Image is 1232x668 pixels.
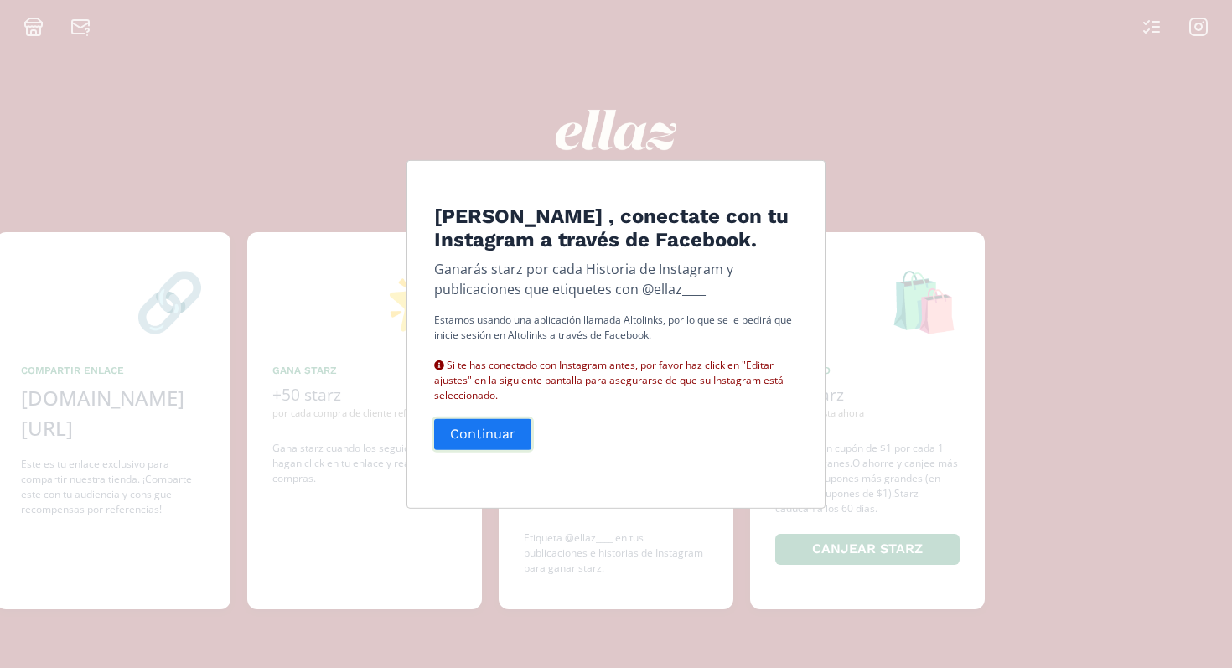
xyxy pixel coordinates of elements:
p: Estamos usando una aplicación llamada Altolinks, por lo que se le pedirá que inicie sesión en Alt... [434,313,798,403]
div: Edit Program [406,159,826,508]
div: Si te has conectado con Instagram antes, por favor haz click en "Editar ajustes" en la siguiente ... [434,343,798,403]
button: Continuar [432,417,534,453]
p: Ganarás starz por cada Historia de Instagram y publicaciones que etiquetes con @ellaz____ [434,259,798,299]
h4: [PERSON_NAME] , conectate con tu Instagram a través de Facebook. [434,204,798,252]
